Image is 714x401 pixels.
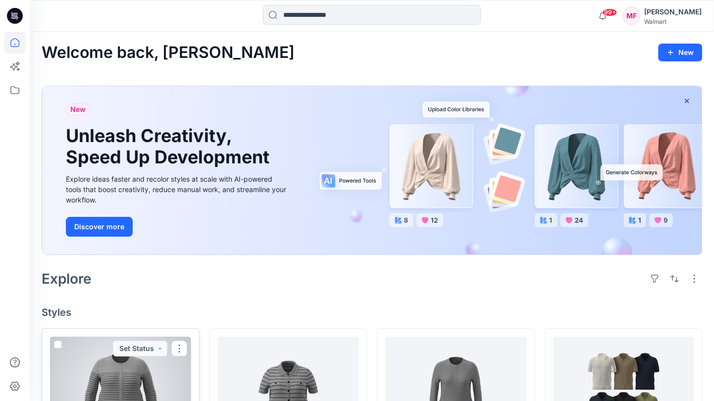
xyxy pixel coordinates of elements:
[66,217,289,237] a: Discover more
[622,7,640,25] div: MF
[66,217,133,237] button: Discover more
[42,271,92,287] h2: Explore
[644,6,702,18] div: [PERSON_NAME]
[70,103,86,115] span: New
[66,174,289,205] div: Explore ideas faster and recolor styles at scale with AI-powered tools that boost creativity, red...
[42,306,702,318] h4: Styles
[602,8,617,16] span: 99+
[644,18,702,25] div: Walmart
[66,125,274,168] h1: Unleash Creativity, Speed Up Development
[42,44,295,62] h2: Welcome back, [PERSON_NAME]
[658,44,702,61] button: New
